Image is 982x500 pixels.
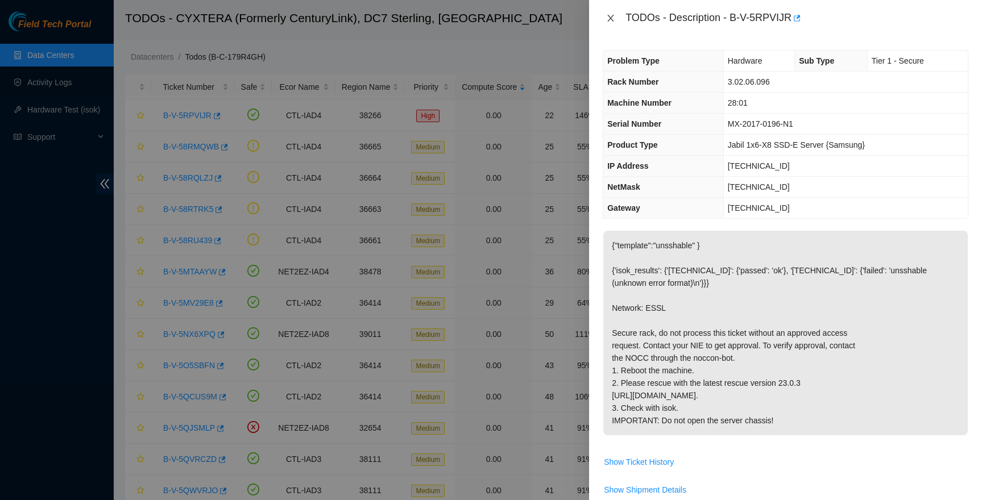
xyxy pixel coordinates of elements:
span: Rack Number [607,77,658,86]
span: Machine Number [607,98,672,107]
div: TODOs - Description - B-V-5RPVIJR [625,9,968,27]
span: Tier 1 - Secure [872,56,924,65]
span: Show Ticket History [604,456,674,468]
span: Sub Type [799,56,834,65]
span: NetMask [607,182,640,191]
span: IP Address [607,161,648,170]
span: Product Type [607,140,657,149]
span: Gateway [607,203,640,213]
span: Jabil 1x6-X8 SSD-E Server {Samsung} [728,140,865,149]
span: Hardware [728,56,763,65]
span: close [606,14,615,23]
p: {"template":"unsshable" } {'isok_results': {'[TECHNICAL_ID]': {'passed': 'ok'}, '[TECHNICAL_ID]':... [603,231,968,435]
button: Close [603,13,619,24]
span: 3.02.06.096 [728,77,770,86]
span: Show Shipment Details [604,484,686,496]
span: Problem Type [607,56,660,65]
span: [TECHNICAL_ID] [728,203,790,213]
span: [TECHNICAL_ID] [728,182,790,191]
button: Show Shipment Details [603,481,687,499]
span: MX-2017-0196-N1 [728,119,793,128]
span: [TECHNICAL_ID] [728,161,790,170]
button: Show Ticket History [603,453,674,471]
span: Serial Number [607,119,661,128]
span: 28:01 [728,98,748,107]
